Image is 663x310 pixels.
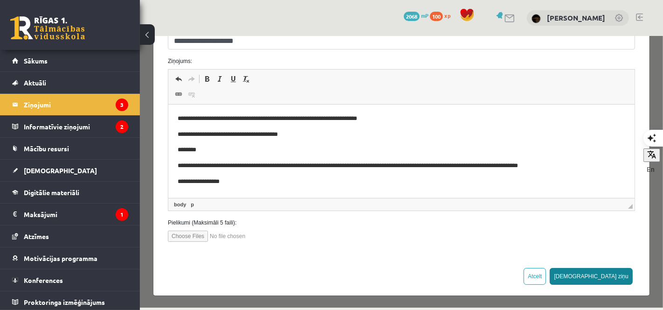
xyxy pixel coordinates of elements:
label: Ziņojums: [21,21,502,29]
a: Aktuāli [12,72,128,93]
a: Noņemt stilus [100,37,113,49]
span: Aktuāli [24,78,46,87]
i: 3 [116,99,128,111]
a: Atzīmes [12,225,128,247]
span: Konferences [24,276,63,284]
a: Pasvītrojums (vadīšanas taustiņš+U) [87,37,100,49]
a: Ziņojumi3 [12,94,128,115]
a: Mācību resursi [12,138,128,159]
span: Proktoringa izmēģinājums [24,298,105,306]
i: 1 [116,208,128,221]
a: Digitālie materiāli [12,182,128,203]
span: xp [444,12,450,19]
a: [DEMOGRAPHIC_DATA] [12,160,128,181]
button: [DEMOGRAPHIC_DATA] ziņu [410,232,493,249]
a: p elements [49,164,56,173]
legend: Informatīvie ziņojumi [24,116,128,137]
a: 100 xp [430,12,455,19]
span: Mācību resursi [24,144,69,153]
span: [DEMOGRAPHIC_DATA] [24,166,97,175]
span: Digitālie materiāli [24,188,79,197]
label: Pielikumi (Maksimāli 5 faili): [21,183,502,191]
a: Slīpraksts (vadīšanas taustiņš+I) [74,37,87,49]
iframe: Bagātinātā teksta redaktors, wiswyg-editor-47024792074680-1758023258-202 [28,69,495,162]
span: Motivācijas programma [24,254,97,262]
button: Atcelt [384,232,406,249]
span: Sākums [24,56,48,65]
a: [PERSON_NAME] [547,13,605,22]
span: Mērogot [488,168,493,173]
legend: Maksājumi [24,204,128,225]
a: Motivācijas programma [12,247,128,269]
a: Saite (vadīšanas taustiņš+K) [32,52,45,64]
span: 100 [430,12,443,21]
legend: Ziņojumi [24,94,128,115]
a: Atcelt (vadīšanas taustiņš+Z) [32,37,45,49]
a: Atkārtot (vadīšanas taustiņš+Y) [45,37,58,49]
span: 2068 [404,12,420,21]
i: 2 [116,120,128,133]
a: body elements [32,164,48,173]
a: Treknraksts (vadīšanas taustiņš+B) [61,37,74,49]
a: Informatīvie ziņojumi2 [12,116,128,137]
img: Beāte Kitija Anaņko [532,14,541,23]
span: Atzīmes [24,232,49,240]
a: Sākums [12,50,128,71]
span: mP [421,12,428,19]
a: Konferences [12,269,128,291]
a: 2068 mP [404,12,428,19]
a: Rīgas 1. Tālmācības vidusskola [10,16,85,40]
a: Maksājumi1 [12,204,128,225]
a: Atsaistīt [45,52,58,64]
